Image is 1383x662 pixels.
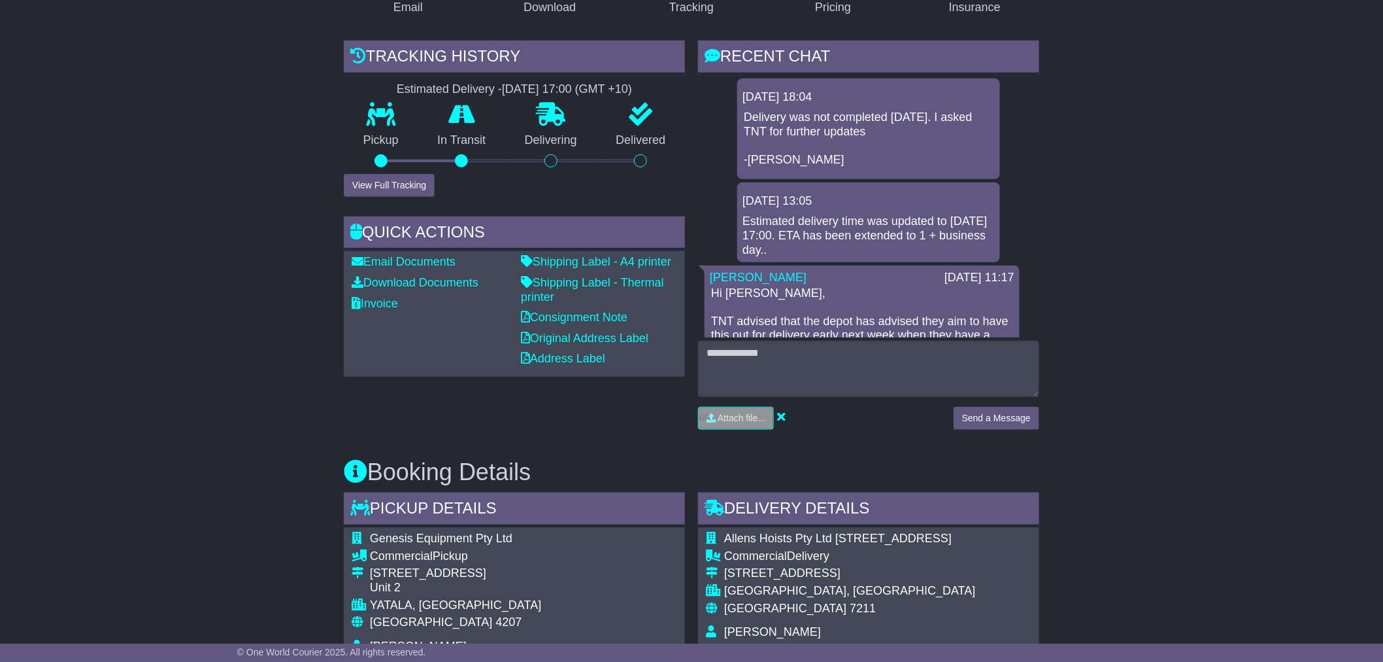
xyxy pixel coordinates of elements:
[502,82,632,97] div: [DATE] 17:00 (GMT +10)
[344,217,685,252] div: Quick Actions
[521,352,605,365] a: Address Label
[710,271,807,284] a: [PERSON_NAME]
[352,276,478,289] a: Download Documents
[237,647,426,657] span: © One World Courier 2025. All rights reserved.
[370,599,569,613] div: YATALA, [GEOGRAPHIC_DATA]
[724,549,976,564] div: Delivery
[352,255,456,268] a: Email Documents
[698,41,1039,76] div: RECENT CHAT
[698,493,1039,528] div: Delivery Details
[521,311,627,324] a: Consignment Note
[742,194,995,209] div: [DATE] 13:05
[954,407,1039,430] button: Send a Message
[724,549,787,563] span: Commercial
[521,276,664,304] a: Shipping Label - Thermal printer
[724,625,821,638] span: [PERSON_NAME]
[352,297,398,310] a: Invoice
[370,581,569,595] div: Unit 2
[370,532,512,545] span: Genesis Equipment Pty Ltd
[370,549,433,563] span: Commercial
[597,133,686,148] p: Delivered
[944,271,1014,285] div: [DATE] 11:17
[724,602,846,615] span: [GEOGRAPHIC_DATA]
[370,616,492,629] span: [GEOGRAPHIC_DATA]
[521,332,648,345] a: Original Address Label
[370,640,467,653] span: [PERSON_NAME]
[742,90,995,105] div: [DATE] 18:04
[742,215,995,257] div: Estimated delivery time was updated to [DATE] 17:00. ETA has been extended to 1 + business day..
[505,133,597,148] p: Delivering
[370,566,569,581] div: [STREET_ADDRESS]
[344,41,685,76] div: Tracking history
[724,566,976,581] div: [STREET_ADDRESS]
[495,616,522,629] span: 4207
[418,133,506,148] p: In Transit
[344,174,435,197] button: View Full Tracking
[724,584,976,599] div: [GEOGRAPHIC_DATA], [GEOGRAPHIC_DATA]
[850,602,876,615] span: 7211
[724,643,924,656] span: [EMAIL_ADDRESS][DOMAIN_NAME]
[711,287,1013,400] p: Hi [PERSON_NAME], TNT advised that the depot has advised they aim to have this out for delivery e...
[724,532,952,545] span: Allens Hoists Pty Ltd [STREET_ADDRESS]
[344,133,418,148] p: Pickup
[744,111,993,167] p: Delivery was not completed [DATE]. I asked TNT for further updates -[PERSON_NAME]
[370,549,569,564] div: Pickup
[344,493,685,528] div: Pickup Details
[344,82,685,97] div: Estimated Delivery -
[344,459,1039,485] h3: Booking Details
[521,255,671,268] a: Shipping Label - A4 printer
